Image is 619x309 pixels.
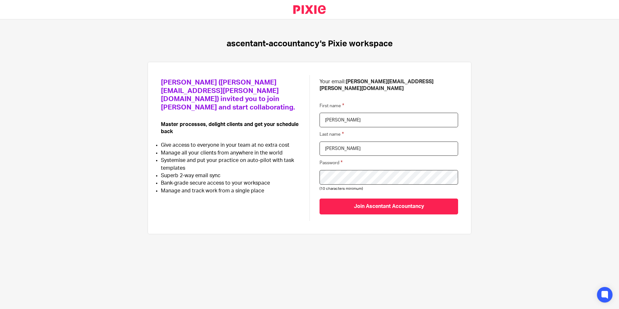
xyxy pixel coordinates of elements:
input: Join Ascentant Accountancy [320,199,458,214]
p: Your email: [320,78,458,92]
li: Manage and track work from a single place [161,187,300,195]
li: Manage all your clients from anywhere in the world [161,149,300,157]
li: Bank-grade secure access to your workspace [161,179,300,187]
input: First name [320,113,458,127]
h1: ascentant-accountancy's Pixie workspace [227,39,393,49]
li: Give access to everyone in your team at no extra cost [161,142,300,149]
label: First name [320,102,344,109]
span: [PERSON_NAME] ([PERSON_NAME][EMAIL_ADDRESS][PERSON_NAME][DOMAIN_NAME]) invited you to join [PERSO... [161,79,295,111]
label: Last name [320,131,344,138]
span: (10 characters minimum) [320,187,363,190]
b: [PERSON_NAME][EMAIL_ADDRESS][PERSON_NAME][DOMAIN_NAME] [320,79,433,91]
input: Last name [320,142,458,156]
li: Systemise and put your practice on auto-pilot with task templates [161,157,300,172]
p: Master processes, delight clients and get your schedule back [161,121,300,135]
label: Password [320,159,343,166]
li: Superb 2-way email sync [161,172,300,179]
